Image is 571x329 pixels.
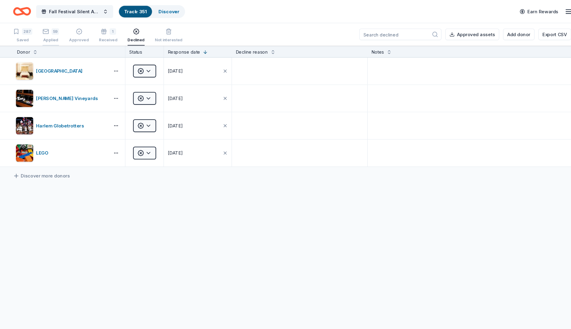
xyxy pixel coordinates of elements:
[348,27,425,38] input: Search declined
[77,24,95,43] button: Approved
[128,8,149,13] a: Track· 351
[131,35,147,40] div: Declined
[46,114,93,121] div: Harlem Globetrotters
[46,63,91,70] div: [GEOGRAPHIC_DATA]
[160,8,180,13] a: Discover
[28,45,40,52] div: Donor
[26,109,112,126] button: Image for Harlem GlobetrottersHarlem Globetrotters
[123,5,185,17] button: Track· 351Discover
[233,45,263,52] div: Decline reason
[157,35,183,40] div: Not interested
[169,63,183,70] div: [DATE]
[32,27,42,33] div: 287
[165,80,229,105] button: [DATE]
[58,7,106,14] span: Fall Festival Silent Auction
[115,27,121,33] div: 1
[131,24,147,43] button: Declined
[46,89,106,96] div: [PERSON_NAME] Vineyards
[105,24,122,43] button: 1Received
[129,43,165,54] div: Status
[77,35,95,40] div: Approved
[483,27,513,38] button: Add donor
[24,4,41,18] a: Home
[46,5,118,17] button: Fall Festival Silent Auction
[52,24,67,43] button: 59Applied
[169,140,183,147] div: [DATE]
[27,58,43,75] img: Image for Napa River Inn
[46,140,60,147] div: LEGO
[27,135,43,152] img: Image for LEGO
[26,84,112,101] button: Image for Bogle Vineyards[PERSON_NAME] Vineyards
[429,27,480,38] button: Approved assets
[105,35,122,40] div: Received
[169,89,183,96] div: [DATE]
[495,5,539,16] a: Earn Rewards
[24,161,77,168] a: Discover more donors
[165,105,229,130] button: [DATE]
[60,27,67,33] div: 59
[24,24,42,43] button: 287Saved
[169,114,183,121] div: [DATE]
[24,35,42,40] div: Saved
[27,110,43,126] img: Image for Harlem Globetrotters
[360,45,372,52] div: Notes
[52,35,67,40] div: Applied
[165,131,229,156] button: [DATE]
[165,54,229,79] button: [DATE]
[27,84,43,100] img: Image for Bogle Vineyards
[26,135,112,152] button: Image for LEGOLEGO
[516,27,547,38] button: Export CSV
[157,24,183,43] button: Not interested
[26,58,112,75] button: Image for Napa River Inn[GEOGRAPHIC_DATA]
[169,45,199,52] div: Response date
